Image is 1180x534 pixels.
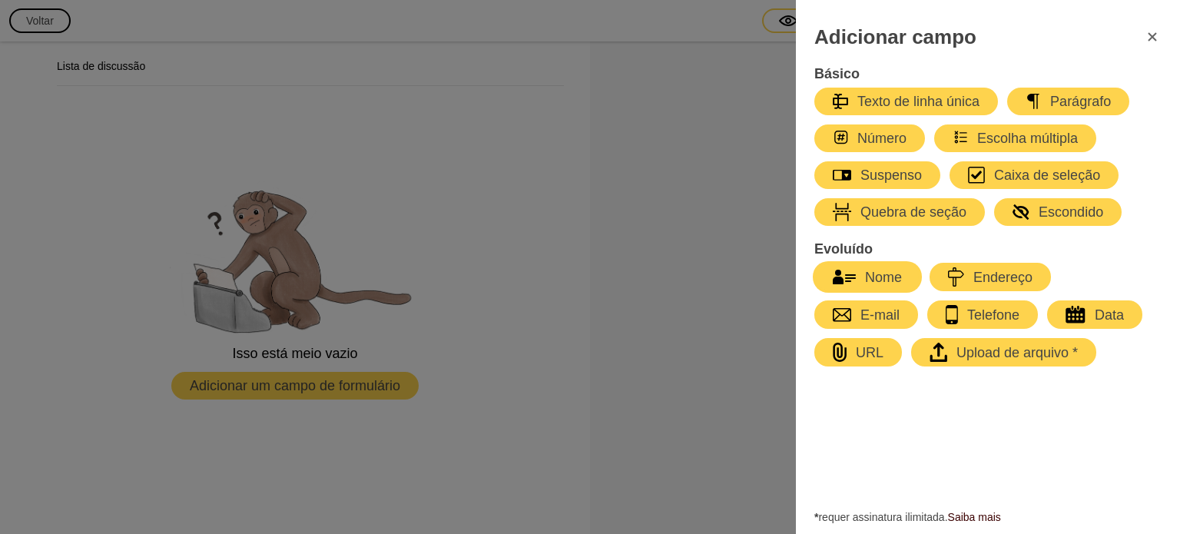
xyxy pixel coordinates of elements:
[814,338,902,367] button: URL
[956,345,1078,360] font: Upload de arquivo *
[927,300,1038,329] button: Telefone
[860,204,966,220] font: Quebra de seção
[948,511,1001,523] a: Saiba mais
[973,270,1032,285] font: Endereço
[814,300,918,329] button: E-mail
[911,338,1096,367] button: Upload de arquivo *
[934,124,1096,152] button: Escolha múltipla
[818,511,947,523] font: requer assinatura ilimitada.
[1047,300,1142,329] button: Data
[994,198,1122,226] button: Escondido
[1050,94,1111,109] font: Parágrafo
[1007,88,1129,115] button: Parágrafo
[814,198,985,226] button: Quebra de seção
[977,131,1078,146] font: Escolha múltipla
[856,345,883,360] font: URL
[860,307,900,323] font: E-mail
[1134,18,1171,55] button: FormulárioFechar
[1143,28,1162,46] svg: FormulárioFechar
[814,161,940,189] button: Suspenso
[814,66,860,81] font: Básico
[814,263,920,291] button: Nome
[865,270,902,285] font: Nome
[860,167,922,183] font: Suspenso
[857,131,907,146] font: Número
[994,167,1100,183] font: Caixa de seleção
[967,307,1019,323] font: Telefone
[814,124,925,152] button: Número
[857,94,979,109] font: Texto de linha única
[814,241,873,257] font: Evoluído
[950,161,1119,189] button: Caixa de seleção
[930,263,1051,291] button: Endereço
[1039,204,1103,220] font: Escondido
[814,88,998,115] button: Texto de linha única
[814,25,976,48] font: Adicionar campo
[1095,307,1124,323] font: Data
